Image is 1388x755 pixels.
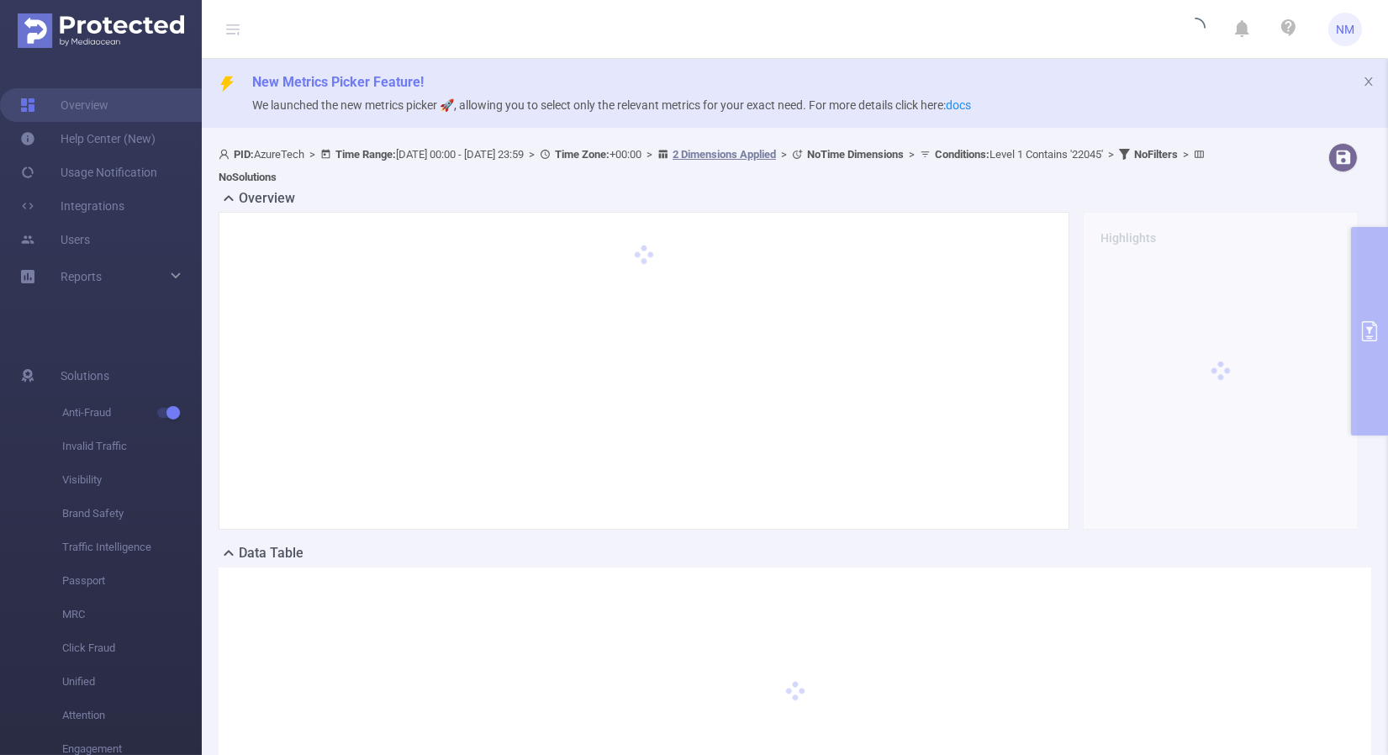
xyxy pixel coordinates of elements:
b: No Filters [1134,148,1178,161]
span: Level 1 Contains '22045' [935,148,1103,161]
span: > [776,148,792,161]
span: Visibility [62,463,202,497]
span: Invalid Traffic [62,430,202,463]
button: icon: close [1363,72,1375,91]
span: NM [1336,13,1354,46]
span: New Metrics Picker Feature! [252,74,424,90]
a: docs [946,98,971,112]
i: icon: close [1363,76,1375,87]
img: Protected Media [18,13,184,48]
a: Help Center (New) [20,122,156,156]
u: 2 Dimensions Applied [673,148,776,161]
a: Users [20,223,90,256]
span: > [1103,148,1119,161]
span: > [524,148,540,161]
span: Unified [62,665,202,699]
i: icon: user [219,149,234,160]
span: > [304,148,320,161]
b: Time Range: [335,148,396,161]
span: AzureTech [DATE] 00:00 - [DATE] 23:59 +00:00 [219,148,1209,183]
a: Integrations [20,189,124,223]
span: Traffic Intelligence [62,531,202,564]
span: > [1178,148,1194,161]
a: Usage Notification [20,156,157,189]
span: Reports [61,270,102,283]
b: Conditions : [935,148,990,161]
span: Passport [62,564,202,598]
span: Click Fraud [62,631,202,665]
span: Anti-Fraud [62,396,202,430]
h2: Data Table [239,543,303,563]
span: We launched the new metrics picker 🚀, allowing you to select only the relevant metrics for your e... [252,98,971,112]
span: > [641,148,657,161]
b: No Time Dimensions [807,148,904,161]
h2: Overview [239,188,295,209]
span: Attention [62,699,202,732]
a: Reports [61,260,102,293]
span: Solutions [61,359,109,393]
b: Time Zone: [555,148,610,161]
b: No Solutions [219,171,277,183]
span: > [904,148,920,161]
i: icon: thunderbolt [219,76,235,92]
a: Overview [20,88,108,122]
span: MRC [62,598,202,631]
i: icon: loading [1185,18,1206,41]
span: Brand Safety [62,497,202,531]
b: PID: [234,148,254,161]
